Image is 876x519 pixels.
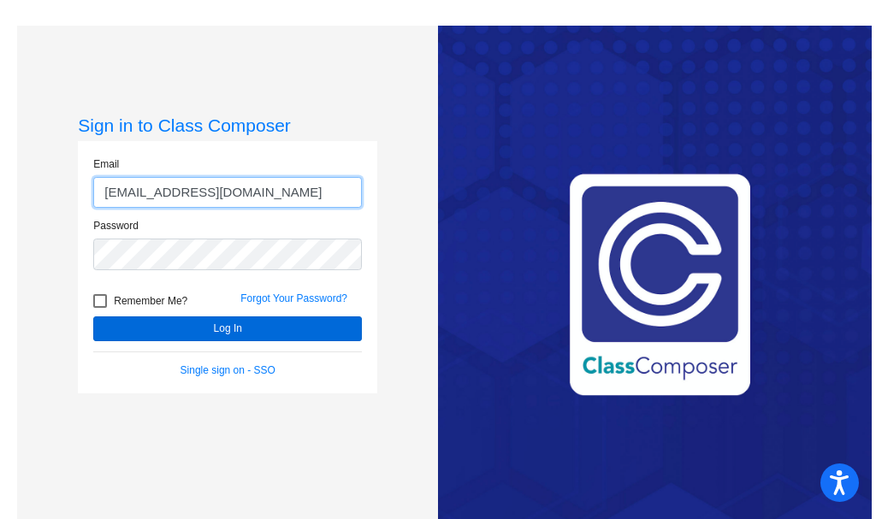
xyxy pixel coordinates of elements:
[93,218,139,233] label: Password
[181,364,275,376] a: Single sign on - SSO
[93,316,362,341] button: Log In
[78,115,377,136] h3: Sign in to Class Composer
[240,292,347,304] a: Forgot Your Password?
[114,291,187,311] span: Remember Me?
[93,156,119,172] label: Email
